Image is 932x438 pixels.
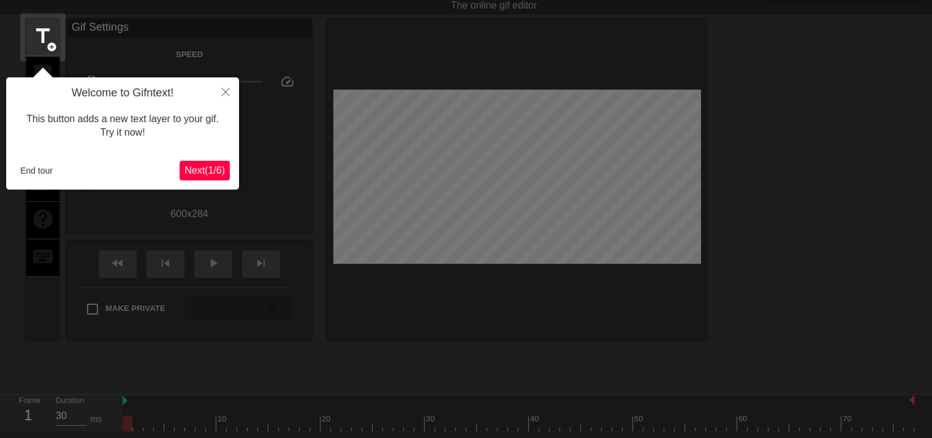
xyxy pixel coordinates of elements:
div: This button adds a new text layer to your gif. Try it now! [15,100,230,152]
button: Close [212,77,239,106]
span: Next ( 1 / 6 ) [184,165,225,175]
button: Next [180,161,230,180]
h4: Welcome to Gifntext! [15,86,230,100]
button: End tour [15,161,58,180]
